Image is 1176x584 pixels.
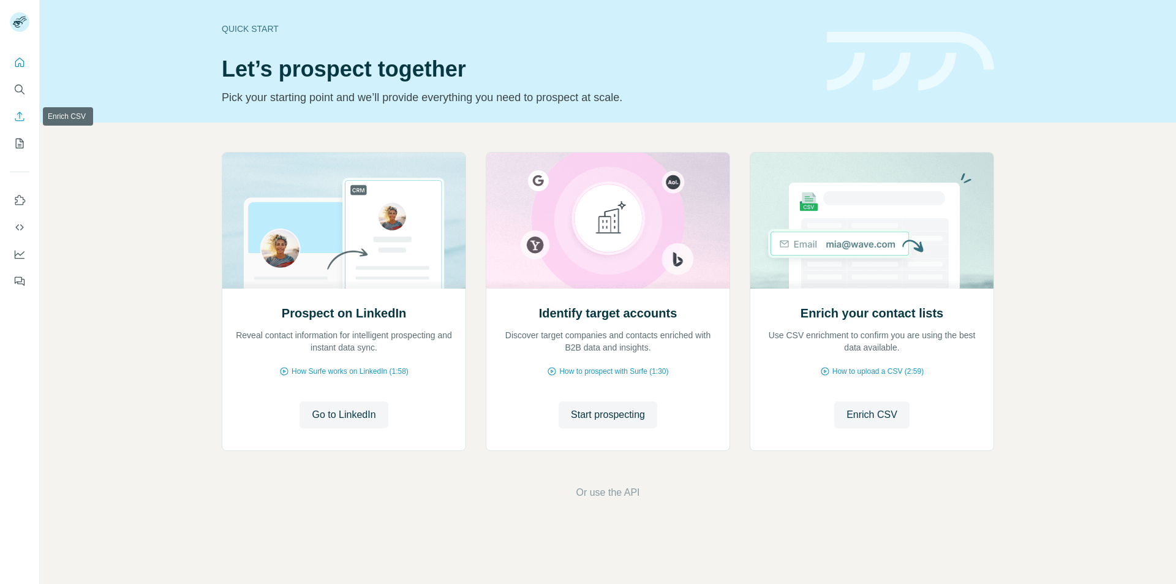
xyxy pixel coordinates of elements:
[832,366,924,377] span: How to upload a CSV (2:59)
[576,485,639,500] button: Or use the API
[10,78,29,100] button: Search
[571,408,645,422] span: Start prospecting
[750,153,994,289] img: Enrich your contact lists
[499,329,717,354] p: Discover target companies and contacts enriched with B2B data and insights.
[539,305,677,322] h2: Identify target accounts
[801,305,943,322] h2: Enrich your contact lists
[312,408,375,422] span: Go to LinkedIn
[10,216,29,238] button: Use Surfe API
[10,51,29,74] button: Quick start
[300,401,388,428] button: Go to LinkedIn
[559,401,657,428] button: Start prospecting
[282,305,406,322] h2: Prospect on LinkedIn
[235,329,453,354] p: Reveal contact information for intelligent prospecting and instant data sync.
[834,401,910,428] button: Enrich CSV
[827,32,994,91] img: banner
[10,270,29,292] button: Feedback
[10,105,29,127] button: Enrich CSV
[222,57,812,82] h1: Let’s prospect together
[846,408,897,422] span: Enrich CSV
[559,366,668,377] span: How to prospect with Surfe (1:30)
[486,153,730,289] img: Identify target accounts
[222,23,812,35] div: Quick start
[222,89,812,106] p: Pick your starting point and we’ll provide everything you need to prospect at scale.
[763,329,981,354] p: Use CSV enrichment to confirm you are using the best data available.
[292,366,409,377] span: How Surfe works on LinkedIn (1:58)
[10,132,29,154] button: My lists
[222,153,466,289] img: Prospect on LinkedIn
[10,243,29,265] button: Dashboard
[10,189,29,211] button: Use Surfe on LinkedIn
